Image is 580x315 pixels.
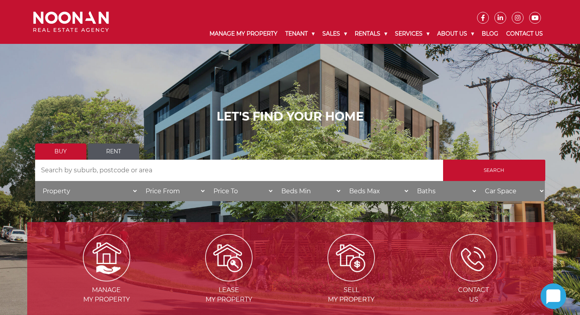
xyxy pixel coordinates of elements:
img: Noonan Real Estate Agency [33,11,109,32]
img: ICONS [450,234,497,281]
a: Services [391,24,433,44]
span: Lease my Property [168,285,289,304]
span: Manage my Property [46,285,167,304]
a: Buy [35,143,86,160]
a: Tenant [281,24,318,44]
img: Sell my property [327,234,375,281]
a: Manage My Property [206,24,281,44]
img: Lease my property [205,234,253,281]
h1: LET'S FIND YOUR HOME [35,109,545,124]
a: Sales [318,24,351,44]
a: Contact Us [502,24,547,44]
a: Rentals [351,24,391,44]
a: About Us [433,24,478,44]
span: Contact Us [413,285,534,304]
img: Manage my Property [83,234,130,281]
a: Blog [478,24,502,44]
a: Leasemy Property [168,253,289,303]
a: ContactUs [413,253,534,303]
span: Sell my Property [291,285,412,304]
input: Search [443,160,545,181]
input: Search by suburb, postcode or area [35,160,443,181]
a: Sellmy Property [291,253,412,303]
a: Managemy Property [46,253,167,303]
a: Rent [88,143,139,160]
